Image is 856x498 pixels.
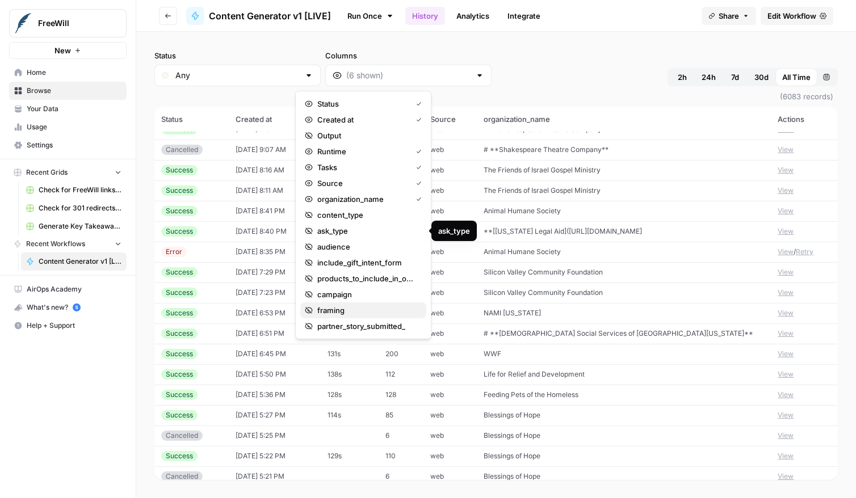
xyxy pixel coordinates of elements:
[21,252,127,271] a: Content Generator v1 [LIVE]
[731,71,739,83] span: 7d
[317,146,407,157] span: Runtime
[209,9,331,23] span: Content Generator v1 [LIVE]
[317,305,417,316] span: framing
[9,100,127,118] a: Your Data
[484,431,540,440] span: Blessings of Hope
[161,308,198,318] div: Success
[423,140,476,160] td: web
[229,425,321,446] td: [DATE] 5:25 PM
[778,145,794,155] button: View
[321,364,378,385] td: 138s
[423,344,476,364] td: web
[719,10,739,22] span: Share
[321,446,378,466] td: 129s
[229,282,321,303] td: [DATE] 7:23 PM
[346,70,471,81] input: (6 shown)
[423,364,476,385] td: web
[423,446,476,466] td: web
[782,71,811,83] span: All Time
[317,178,407,189] span: Source
[229,180,321,201] td: [DATE] 8:11 AM
[702,71,716,83] span: 24h
[39,256,121,267] span: Content Generator v1 [LIVE]
[754,71,769,83] span: 30d
[317,289,417,300] span: campaign
[317,98,407,109] span: Status
[161,349,198,359] div: Success
[761,7,833,25] a: Edit Workflow
[484,206,561,215] span: Animal Humane Society
[229,364,321,385] td: [DATE] 5:50 PM
[154,107,229,132] th: Status
[778,288,794,298] button: View
[321,405,378,425] td: 114s
[778,390,794,400] button: View
[778,308,794,318] button: View
[771,242,838,262] td: /
[9,136,127,154] a: Settings
[484,411,540,419] span: Blessings of Hope
[13,13,33,33] img: FreeWill Logo
[161,451,198,461] div: Success
[484,370,585,378] span: Life for Relief and Development
[229,466,321,487] td: [DATE] 5:21 PM
[379,385,424,405] td: 128
[27,284,121,294] span: AirOps Academy
[229,160,321,180] td: [DATE] 8:16 AM
[27,320,121,331] span: Help + Support
[484,166,601,174] span: The Friends of Israel Gospel Ministry
[778,206,794,216] button: View
[27,86,121,96] span: Browse
[9,118,127,136] a: Usage
[484,329,753,337] span: # **Catholic Social Services of Southern Nebraska**
[405,7,445,25] a: History
[9,298,127,316] button: What's new? 5
[678,71,687,83] span: 2h
[9,235,127,252] button: Recent Workflows
[423,425,476,446] td: web
[423,242,476,262] td: web
[379,466,424,487] td: 6
[379,425,424,446] td: 6
[161,226,198,237] div: Success
[27,140,121,150] span: Settings
[229,344,321,364] td: [DATE] 6:45 PM
[423,282,476,303] td: web
[702,7,756,25] button: Share
[175,70,300,81] input: Any
[423,466,476,487] td: web
[54,45,71,56] span: New
[484,268,603,276] span: Silicon Valley Community Foundation
[778,247,794,257] button: View
[229,385,321,405] td: [DATE] 5:36 PM
[778,451,794,461] button: View
[484,451,540,460] span: Blessings of Hope
[778,328,794,339] button: View
[9,64,127,82] a: Home
[501,7,547,25] a: Integrate
[484,309,541,317] span: NAMI New Hampshire
[161,206,198,216] div: Success
[161,165,198,175] div: Success
[748,68,775,86] button: 30d
[796,247,813,257] button: Retry
[161,390,198,400] div: Success
[484,472,540,480] span: Blessings of Hope
[317,320,417,332] span: partner_story_submitted_
[484,247,561,256] span: Animal Humane Society
[477,107,771,132] th: organization_name
[778,165,794,175] button: View
[670,68,695,86] button: 2h
[423,405,476,425] td: web
[379,364,424,385] td: 112
[484,288,603,297] span: Silicon Valley Community Foundation
[771,107,838,132] th: Actions
[423,303,476,323] td: web
[317,257,417,268] span: include_gift_intent_form
[229,201,321,221] td: [DATE] 8:41 PM
[321,385,378,405] td: 128s
[423,385,476,405] td: web
[39,185,121,195] span: Check for FreeWill links on partner's external website
[778,226,794,237] button: View
[9,82,127,100] a: Browse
